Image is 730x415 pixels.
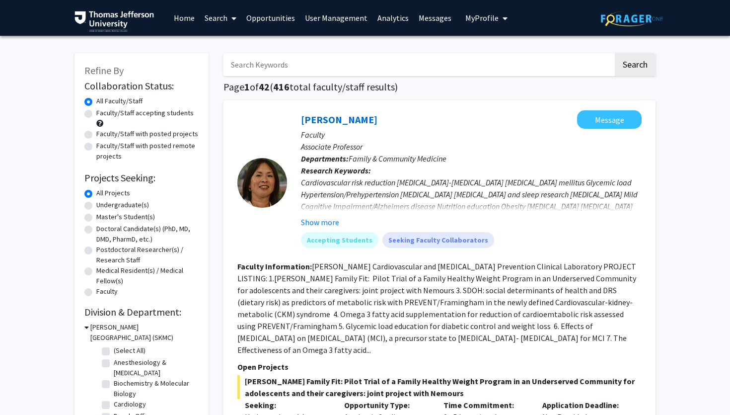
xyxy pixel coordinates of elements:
[601,11,663,26] img: ForagerOne Logo
[200,0,241,35] a: Search
[344,399,429,411] p: Opportunity Type:
[223,81,656,93] h1: Page of ( total faculty/staff results)
[301,176,642,224] div: Cardiovascular risk reduction [MEDICAL_DATA]-[MEDICAL_DATA] [MEDICAL_DATA] mellitus Glycemic load...
[414,0,456,35] a: Messages
[84,80,199,92] h2: Collaboration Status:
[237,261,312,271] b: Faculty Information:
[349,154,446,164] span: Family & Community Medicine
[443,399,528,411] p: Time Commitment:
[96,245,199,265] label: Postdoctoral Researcher(s) / Research Staff
[223,53,613,76] input: Search Keywords
[96,129,198,139] label: Faculty/Staff with posted projects
[96,224,199,245] label: Doctoral Candidate(s) (PhD, MD, DMD, PharmD, etc.)
[96,265,199,286] label: Medical Resident(s) / Medical Fellow(s)
[259,81,270,93] span: 42
[169,0,200,35] a: Home
[245,399,329,411] p: Seeking:
[96,108,194,118] label: Faculty/Staff accepting students
[96,212,155,222] label: Master's Student(s)
[96,96,143,106] label: All Faculty/Staff
[114,345,146,356] label: (Select All)
[244,81,250,93] span: 1
[237,375,642,399] span: [PERSON_NAME] Family Fit: Pilot Trial of a Family Healthy Weight Program in an Underserved Commun...
[241,0,300,35] a: Opportunities
[96,200,149,210] label: Undergraduate(s)
[74,11,154,32] img: Thomas Jefferson University Logo
[577,110,642,129] button: Message Cynthia Cheng
[96,286,118,297] label: Faculty
[615,53,656,76] button: Search
[301,232,378,248] mat-chip: Accepting Students
[114,399,146,410] label: Cardiology
[84,306,199,318] h2: Division & Department:
[96,188,130,198] label: All Projects
[237,361,642,373] p: Open Projects
[372,0,414,35] a: Analytics
[114,357,196,378] label: Anesthesiology & [MEDICAL_DATA]
[301,113,377,126] a: [PERSON_NAME]
[7,370,42,408] iframe: Chat
[301,154,349,164] b: Departments:
[301,129,642,141] p: Faculty
[90,322,199,343] h3: [PERSON_NAME][GEOGRAPHIC_DATA] (SKMC)
[84,172,199,184] h2: Projects Seeking:
[300,0,372,35] a: User Management
[114,378,196,399] label: Biochemistry & Molecular Biology
[84,64,124,77] span: Refine By
[301,141,642,153] p: Associate Professor
[542,399,627,411] p: Application Deadline:
[465,13,499,23] span: My Profile
[273,81,290,93] span: 416
[237,261,636,355] fg-read-more: [PERSON_NAME] Cardiovascular and [MEDICAL_DATA] Prevention Clinical Laboratory PROJECT LISTING: 1...
[301,216,339,228] button: Show more
[301,166,371,175] b: Research Keywords:
[96,141,199,162] label: Faculty/Staff with posted remote projects
[382,232,494,248] mat-chip: Seeking Faculty Collaborators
